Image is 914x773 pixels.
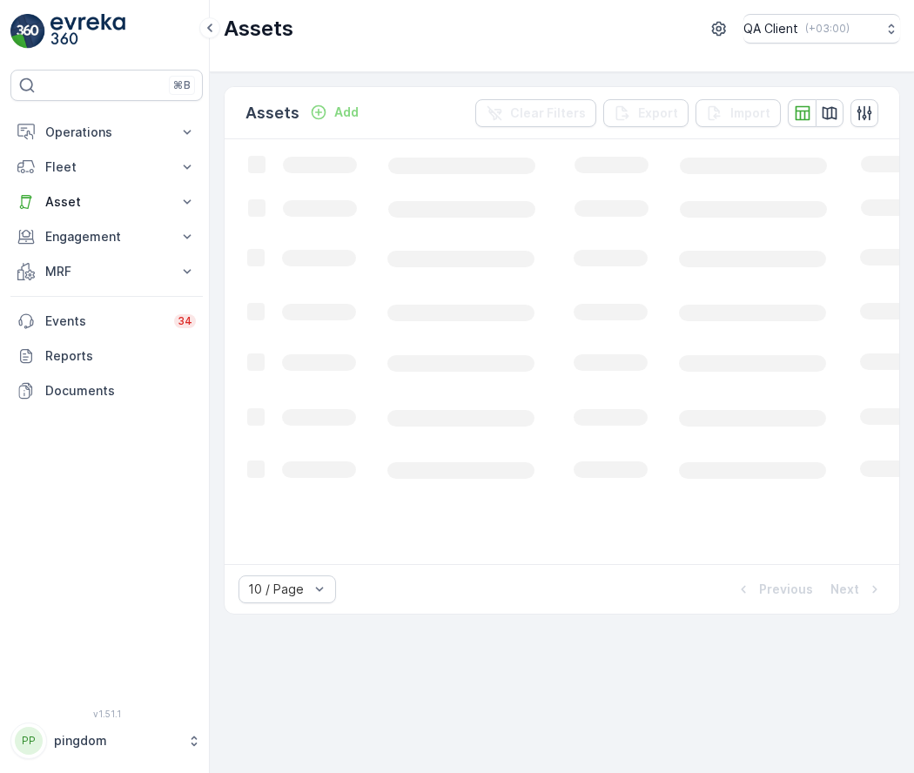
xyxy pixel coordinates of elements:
[10,254,203,289] button: MRF
[733,579,815,600] button: Previous
[224,15,293,43] p: Assets
[730,104,770,122] p: Import
[10,115,203,150] button: Operations
[830,581,859,598] p: Next
[173,78,191,92] p: ⌘B
[45,124,168,141] p: Operations
[10,373,203,408] a: Documents
[10,709,203,719] span: v 1.51.1
[475,99,596,127] button: Clear Filters
[10,723,203,759] button: PPpingdom
[45,193,168,211] p: Asset
[638,104,678,122] p: Export
[303,102,366,123] button: Add
[45,228,168,245] p: Engagement
[10,219,203,254] button: Engagement
[696,99,781,127] button: Import
[10,185,203,219] button: Asset
[334,104,359,121] p: Add
[10,304,203,339] a: Events34
[45,382,196,400] p: Documents
[15,727,43,755] div: PP
[50,14,125,49] img: logo_light-DOdMpM7g.png
[10,339,203,373] a: Reports
[245,101,299,125] p: Assets
[759,581,813,598] p: Previous
[743,20,798,37] p: QA Client
[45,347,196,365] p: Reports
[805,22,850,36] p: ( +03:00 )
[603,99,689,127] button: Export
[178,314,192,328] p: 34
[45,313,164,330] p: Events
[743,14,900,44] button: QA Client(+03:00)
[10,150,203,185] button: Fleet
[829,579,885,600] button: Next
[54,732,178,749] p: pingdom
[45,263,168,280] p: MRF
[45,158,168,176] p: Fleet
[10,14,45,49] img: logo
[510,104,586,122] p: Clear Filters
